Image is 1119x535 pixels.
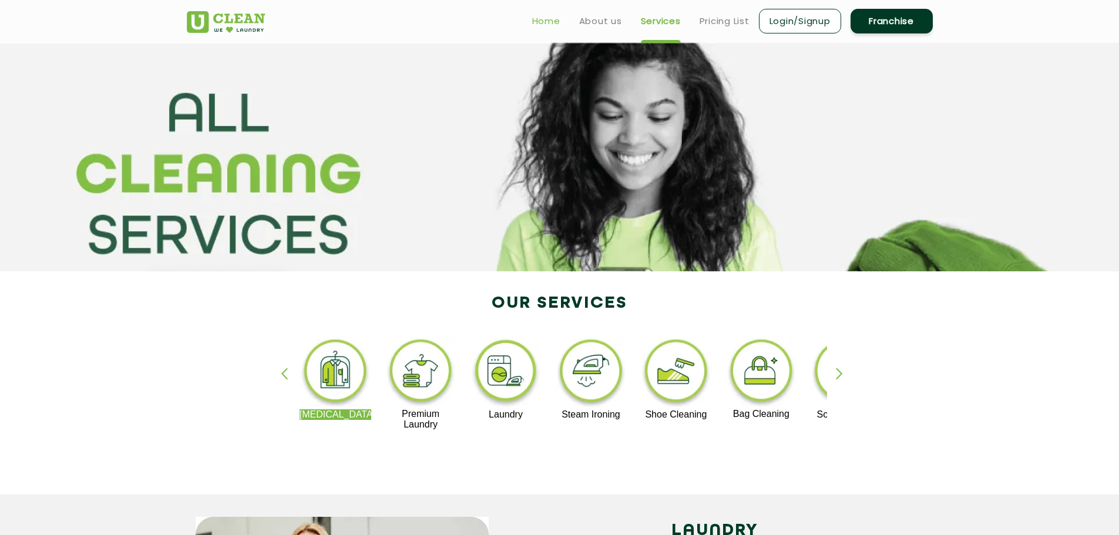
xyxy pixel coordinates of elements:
img: UClean Laundry and Dry Cleaning [187,11,265,33]
p: Laundry [470,409,542,420]
p: Sofa Cleaning [810,409,882,420]
a: Services [641,14,681,28]
img: shoe_cleaning_11zon.webp [640,337,713,409]
img: premium_laundry_cleaning_11zon.webp [385,337,457,409]
p: Steam Ironing [555,409,627,420]
img: dry_cleaning_11zon.webp [300,337,372,409]
p: Shoe Cleaning [640,409,713,420]
a: Pricing List [700,14,750,28]
a: Home [532,14,560,28]
a: About us [579,14,622,28]
p: Bag Cleaning [725,409,798,419]
img: laundry_cleaning_11zon.webp [470,337,542,409]
p: [MEDICAL_DATA] [300,409,372,420]
img: bag_cleaning_11zon.webp [725,337,798,409]
img: sofa_cleaning_11zon.webp [810,337,882,409]
p: Premium Laundry [385,409,457,430]
a: Login/Signup [759,9,841,33]
img: steam_ironing_11zon.webp [555,337,627,409]
a: Franchise [851,9,933,33]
